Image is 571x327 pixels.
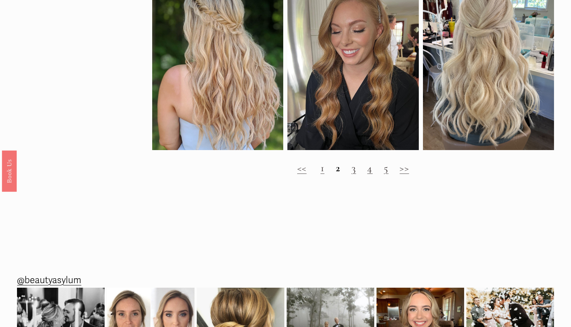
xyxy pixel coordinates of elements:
a: << [297,161,307,174]
a: 3 [352,161,356,174]
a: 1 [321,161,324,174]
strong: 2 [336,161,340,174]
a: >> [400,161,409,174]
a: @beautyasylum [17,272,81,289]
a: 5 [384,161,388,174]
a: Book Us [2,150,17,191]
a: 4 [367,161,372,174]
